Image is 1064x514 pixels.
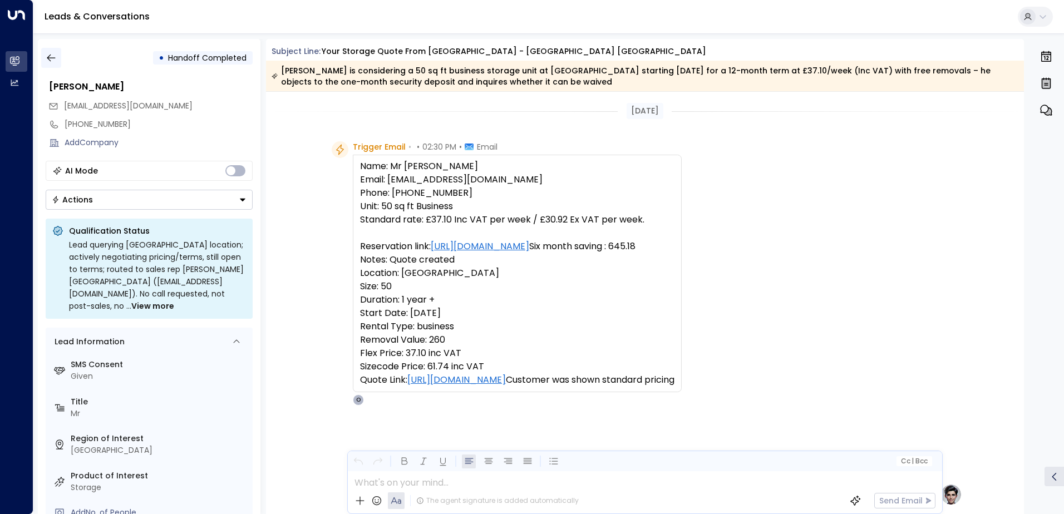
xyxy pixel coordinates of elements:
[65,118,253,130] div: [PHONE_NUMBER]
[71,359,248,370] label: SMS Consent
[900,457,927,465] span: Cc Bcc
[159,48,164,68] div: •
[71,433,248,444] label: Region of Interest
[64,100,193,111] span: [EMAIL_ADDRESS][DOMAIN_NAME]
[46,190,253,210] div: Button group with a nested menu
[896,456,932,467] button: Cc|Bcc
[45,10,150,23] a: Leads & Conversations
[49,80,253,93] div: [PERSON_NAME]
[351,454,365,468] button: Undo
[71,482,248,493] div: Storage
[71,444,248,456] div: [GEOGRAPHIC_DATA]
[272,46,321,57] span: Subject Line:
[46,190,253,210] button: Actions
[51,336,125,348] div: Lead Information
[272,65,1018,87] div: [PERSON_NAME] is considering a 50 sq ft business storage unit at [GEOGRAPHIC_DATA] starting [DATE...
[69,225,246,236] p: Qualification Status
[912,457,914,465] span: |
[69,239,246,312] div: Lead querying [GEOGRAPHIC_DATA] location; actively negotiating pricing/terms, still open to terms...
[477,141,497,152] span: Email
[322,46,706,57] div: Your storage quote from [GEOGRAPHIC_DATA] - [GEOGRAPHIC_DATA] [GEOGRAPHIC_DATA]
[627,103,663,119] div: [DATE]
[353,394,364,406] div: O
[431,240,529,253] a: [URL][DOMAIN_NAME]
[71,396,248,408] label: Title
[71,370,248,382] div: Given
[371,454,385,468] button: Redo
[459,141,462,152] span: •
[64,100,193,112] span: afaanlondon@gmail.com
[417,141,420,152] span: •
[360,160,674,387] pre: Name: Mr [PERSON_NAME] Email: [EMAIL_ADDRESS][DOMAIN_NAME] Phone: [PHONE_NUMBER] Unit: 50 sq ft B...
[940,483,962,506] img: profile-logo.png
[416,496,579,506] div: The agent signature is added automatically
[168,52,247,63] span: Handoff Completed
[408,141,411,152] span: •
[353,141,406,152] span: Trigger Email
[65,137,253,149] div: AddCompany
[131,300,174,312] span: View more
[71,408,248,419] div: Mr
[407,373,506,387] a: [URL][DOMAIN_NAME]
[65,165,98,176] div: AI Mode
[422,141,456,152] span: 02:30 PM
[52,195,93,205] div: Actions
[71,470,248,482] label: Product of Interest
